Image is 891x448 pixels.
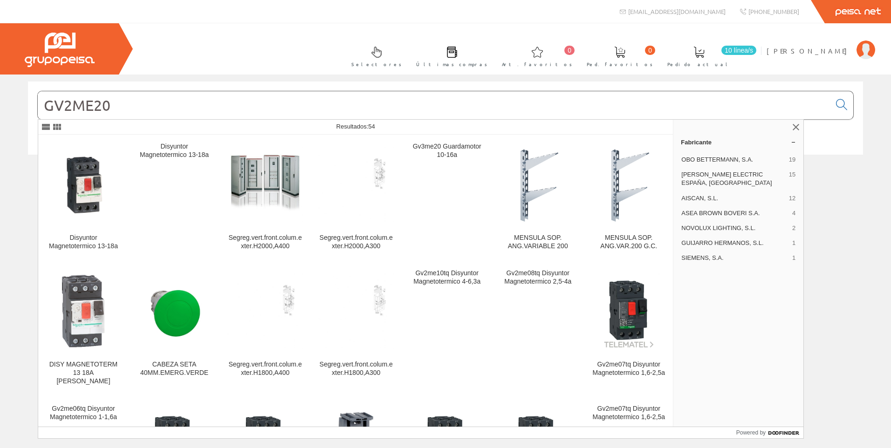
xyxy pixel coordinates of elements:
[137,273,212,349] img: CABEZA SETA 40MM.EMERG.VERDE
[767,46,852,55] span: [PERSON_NAME]
[227,147,303,222] img: Segreg.vert.front.colum.exter.H2000,A400
[658,39,759,73] a: 10 línea/s Pedido actual
[601,143,657,226] img: MENSULA SOP. ANG.VAR.200 G.C.
[129,262,219,396] a: CABEZA SETA 40MM.EMERG.VERDE CABEZA SETA 40MM.EMERG.VERDE
[220,135,310,261] a: Segreg.vert.front.colum.exter.H2000,A400 Segreg.vert.front.colum.exter.H2000,A400
[227,234,303,251] div: Segreg.vert.front.colum.exter.H2000,A400
[502,60,572,69] span: Art. favoritos
[318,234,394,251] div: Segreg.vert.front.colum.exter.H2000,A300
[311,262,401,396] a: Segreg.vert.front.colum.exter.H1800,A300 Segreg.vert.front.colum.exter.H1800,A300
[681,239,788,247] span: GUIJARRO HERMANOS, S.L.
[645,46,655,55] span: 0
[500,234,576,251] div: MENSULA SOP. ANG.VARIABLE 200
[409,143,485,159] div: Gv3me20 Guardamotor 10-16a
[681,209,788,217] span: ASEA BROWN BOVERI S.A.
[402,135,492,261] a: Gv3me20 Guardamotor 10-16a
[25,33,95,67] img: Grupo Peisa
[318,360,394,377] div: Segreg.vert.front.colum.exter.H1800,A300
[318,147,394,222] img: Segreg.vert.front.colum.exter.H2000,A300
[402,262,492,396] a: Gv2me10tq Disyuntor Magnetotermico 4-6,3a
[587,60,653,69] span: Ped. favoritos
[667,60,731,69] span: Pedido actual
[792,254,795,262] span: 1
[137,143,212,159] div: Disyuntor Magnetotermico 13-18a
[368,123,375,130] span: 54
[38,91,830,119] input: Buscar...
[318,273,394,349] img: Segreg.vert.front.colum.exter.H1800,A300
[46,273,121,349] img: DISY MAGNETOTERM 13 18A ANILL CERR
[500,269,576,286] div: Gv2me08tq Disyuntor Magnetotermico 2,5-4a
[789,156,795,164] span: 19
[46,405,121,421] div: Gv2me06tq Disyuntor Magnetotermico 1-1,6a
[46,147,121,222] img: Disyuntor Magnetotermico 13-18a
[792,239,795,247] span: 1
[409,269,485,286] div: Gv2me10tq Disyuntor Magnetotermico 4-6,3a
[789,170,795,187] span: 15
[591,405,666,421] div: Gv2me07tq Disyuntor Magnetotermico 1,6-2,5a
[673,135,803,149] a: Fabricante
[736,428,766,437] span: Powered by
[46,360,121,386] div: DISY MAGNETOTERM 13 18A [PERSON_NAME]
[311,135,401,261] a: Segreg.vert.front.colum.exter.H2000,A300 Segreg.vert.front.colum.exter.H2000,A300
[583,262,674,396] a: Gv2me07tq Disyuntor Magnetotermico 1,6-2,5a Gv2me07tq Disyuntor Magnetotermico 1,6-2,5a
[792,209,795,217] span: 4
[510,143,566,226] img: MENSULA SOP. ANG.VARIABLE 200
[748,7,799,15] span: [PHONE_NUMBER]
[336,123,375,130] span: Resultados:
[591,360,666,377] div: Gv2me07tq Disyuntor Magnetotermico 1,6-2,5a
[342,39,406,73] a: Selectores
[736,427,804,438] a: Powered by
[681,224,788,232] span: NOVOLUX LIGHTING, S.L.
[220,262,310,396] a: Segreg.vert.front.colum.exter.H1800,A400 Segreg.vert.front.colum.exter.H1800,A400
[591,234,666,251] div: MENSULA SOP. ANG.VAR.200 G.C.
[583,135,674,261] a: MENSULA SOP. ANG.VAR.200 G.C. MENSULA SOP. ANG.VAR.200 G.C.
[681,156,785,164] span: OBO BETTERMANN, S.A.
[351,60,402,69] span: Selectores
[129,135,219,261] a: Disyuntor Magnetotermico 13-18a
[28,166,863,174] div: © Grupo Peisa
[564,46,575,55] span: 0
[628,7,726,15] span: [EMAIL_ADDRESS][DOMAIN_NAME]
[227,360,303,377] div: Segreg.vert.front.colum.exter.H1800,A400
[493,262,583,396] a: Gv2me08tq Disyuntor Magnetotermico 2,5-4a
[46,234,121,251] div: Disyuntor Magnetotermico 13-18a
[681,194,785,203] span: AISCAN, S.L.
[493,135,583,261] a: MENSULA SOP. ANG.VARIABLE 200 MENSULA SOP. ANG.VARIABLE 200
[227,273,303,349] img: Segreg.vert.front.colum.exter.H1800,A400
[767,39,875,48] a: [PERSON_NAME]
[137,360,212,377] div: CABEZA SETA 40MM.EMERG.VERDE
[789,194,795,203] span: 12
[721,46,756,55] span: 10 línea/s
[38,262,129,396] a: DISY MAGNETOTERM 13 18A ANILL CERR DISY MAGNETOTERM 13 18A [PERSON_NAME]
[416,60,487,69] span: Últimas compras
[681,254,788,262] span: SIEMENS, S.A.
[38,135,129,261] a: Disyuntor Magnetotermico 13-18a Disyuntor Magnetotermico 13-18a
[591,273,666,349] img: Gv2me07tq Disyuntor Magnetotermico 1,6-2,5a
[792,224,795,232] span: 2
[407,39,492,73] a: Últimas compras
[681,170,785,187] span: [PERSON_NAME] ELECTRIC ESPAÑA, [GEOGRAPHIC_DATA]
